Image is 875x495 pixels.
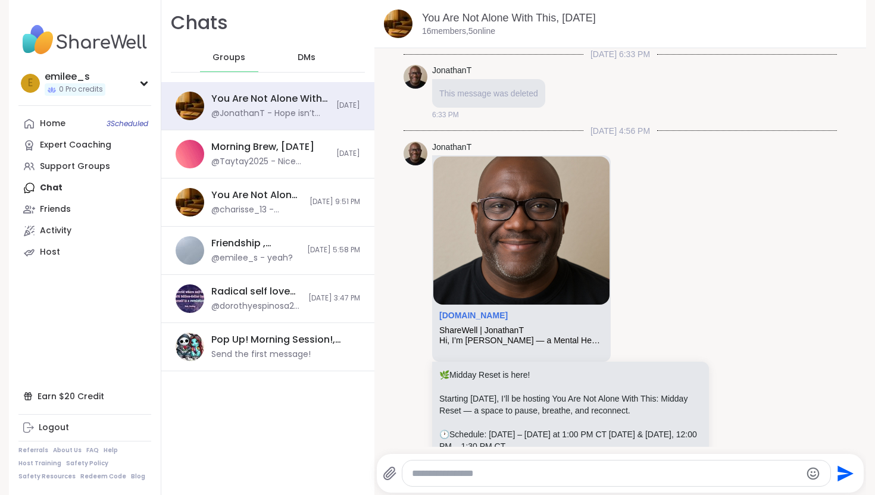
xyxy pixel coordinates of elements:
a: Safety Resources [18,472,76,481]
div: ShareWell | JonathanT [439,325,604,336]
div: @dorothyespinosa26 - moment by moment, I just do my best to put into practice in my mind lifestyl... [211,300,301,312]
div: You Are Not Alone With This, [DATE] [211,92,329,105]
div: @charisse_13 - @nicolewilliams43 this was nice if you to ask? [211,204,302,216]
span: [DATE] [336,149,360,159]
div: Send the first message! [211,349,311,361]
a: Redeem Code [80,472,126,481]
a: FAQ [86,446,99,455]
a: Home3Scheduled [18,113,151,134]
span: [DATE] 6:33 PM [583,48,657,60]
textarea: Type your message [412,468,801,480]
div: Friendship , [DATE] [211,237,300,250]
span: This message was deleted [439,89,538,98]
a: Expert Coaching [18,134,151,156]
span: [DATE] 3:47 PM [308,293,360,303]
a: Help [104,446,118,455]
p: Starting [DATE], I’ll be hosting You Are Not Alone With This: Midday Reset — a space to pause, br... [439,393,702,416]
div: You Are Not Alone With This, [DATE] [211,189,302,202]
div: Support Groups [40,161,110,173]
div: @Taytay2025 - Nice meeting you 2 have a great day [211,156,329,168]
div: @emilee_s - yeah? [211,252,293,264]
a: Friends [18,199,151,220]
img: Radical self love starter, Oct 08 [176,284,204,313]
img: https://sharewell-space-live.sfo3.digitaloceanspaces.com/user-generated/0e2c5150-e31e-4b6a-957d-4... [404,65,427,89]
img: https://sharewell-space-live.sfo3.digitaloceanspaces.com/user-generated/0e2c5150-e31e-4b6a-957d-4... [404,142,427,165]
img: You Are Not Alone With This, Oct 08 [176,188,204,217]
button: Send [831,460,858,487]
div: Host [40,246,60,258]
a: Logout [18,417,151,438]
span: Groups [212,52,245,64]
img: ShareWell | JonathanT [433,156,610,305]
span: e [28,76,33,91]
span: 🕐 [439,430,449,439]
p: 16 members, 5 online [422,26,495,37]
h1: Chats [171,10,228,36]
div: emilee_s [45,70,105,83]
p: Schedule: [DATE] – [DATE] at 1:00 PM CT [DATE] & [DATE], 12:00 PM – 1:30 PM CT [439,428,702,452]
span: [DATE] 9:51 PM [310,197,360,207]
a: You Are Not Alone With This, [DATE] [422,12,596,24]
img: You Are Not Alone With This, Oct 09 [176,92,204,120]
span: 🌿 [439,370,449,380]
a: Host [18,242,151,263]
img: Friendship , Oct 08 [176,236,204,265]
a: Safety Policy [66,459,108,468]
a: Host Training [18,459,61,468]
div: Logout [39,422,69,434]
a: Support Groups [18,156,151,177]
div: Radical self love starter, [DATE] [211,285,301,298]
span: DMs [298,52,315,64]
a: About Us [53,446,82,455]
a: Blog [131,472,145,481]
div: Home [40,118,65,130]
span: [DATE] 5:58 PM [307,245,360,255]
img: Morning Brew, Oct 09 [176,140,204,168]
img: ShareWell Nav Logo [18,19,151,61]
div: Activity [40,225,71,237]
div: Morning Brew, [DATE] [211,140,314,153]
p: Midday Reset is here! [439,369,702,381]
div: Expert Coaching [40,139,111,151]
div: Earn $20 Credit [18,386,151,407]
span: 0 Pro credits [59,84,103,95]
div: Pop Up! Morning Session!, [DATE] [211,333,353,346]
a: Referrals [18,446,48,455]
a: Activity [18,220,151,242]
div: @JonathanT - Hope isn’t always loud — sometimes it’s a quiet decision to keep going, to reach out... [211,108,329,120]
span: 6:33 PM [432,109,459,120]
a: Attachment [439,311,508,320]
button: Emoji picker [806,466,820,481]
div: Hi, I’m [PERSON_NAME] — a Mental Health Peer Specialist-Intern walking my own recovery journey, i... [439,336,604,346]
span: [DATE] [336,101,360,111]
img: You Are Not Alone With This, Oct 09 [384,10,412,38]
span: 3 Scheduled [107,119,148,129]
div: Friends [40,203,71,215]
a: JonathanT [432,65,471,77]
img: Pop Up! Morning Session!, Oct 10 [176,333,204,361]
a: JonathanT [432,142,471,153]
span: [DATE] 4:56 PM [583,125,657,137]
